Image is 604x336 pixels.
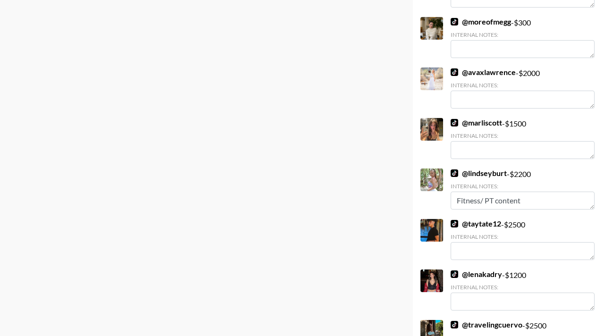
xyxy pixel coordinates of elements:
img: TikTok [451,119,458,126]
img: TikTok [451,270,458,278]
div: - $ 2000 [451,67,595,109]
div: - $ 2500 [451,219,595,260]
a: @moreofmegg [451,17,511,26]
img: TikTok [451,220,458,227]
div: - $ 1200 [451,269,595,311]
img: TikTok [451,169,458,177]
div: - $ 2200 [451,168,595,210]
div: Internal Notes: [451,233,595,240]
a: @travelingcuervo [451,320,522,329]
a: @lenakadry [451,269,502,279]
div: Internal Notes: [451,132,595,139]
div: Internal Notes: [451,82,595,89]
div: Internal Notes: [451,31,595,38]
a: @avaxlawrence [451,67,516,77]
a: @marliscott [451,118,502,127]
div: Internal Notes: [451,183,595,190]
div: - $ 1500 [451,118,595,159]
a: @lindseyburt [451,168,507,178]
div: Internal Notes: [451,284,595,291]
a: @taytate12 [451,219,501,228]
img: TikTok [451,68,458,76]
img: TikTok [451,18,458,25]
div: - $ 300 [451,17,595,58]
img: TikTok [451,321,458,328]
textarea: Fitness/ PT content [451,192,595,210]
